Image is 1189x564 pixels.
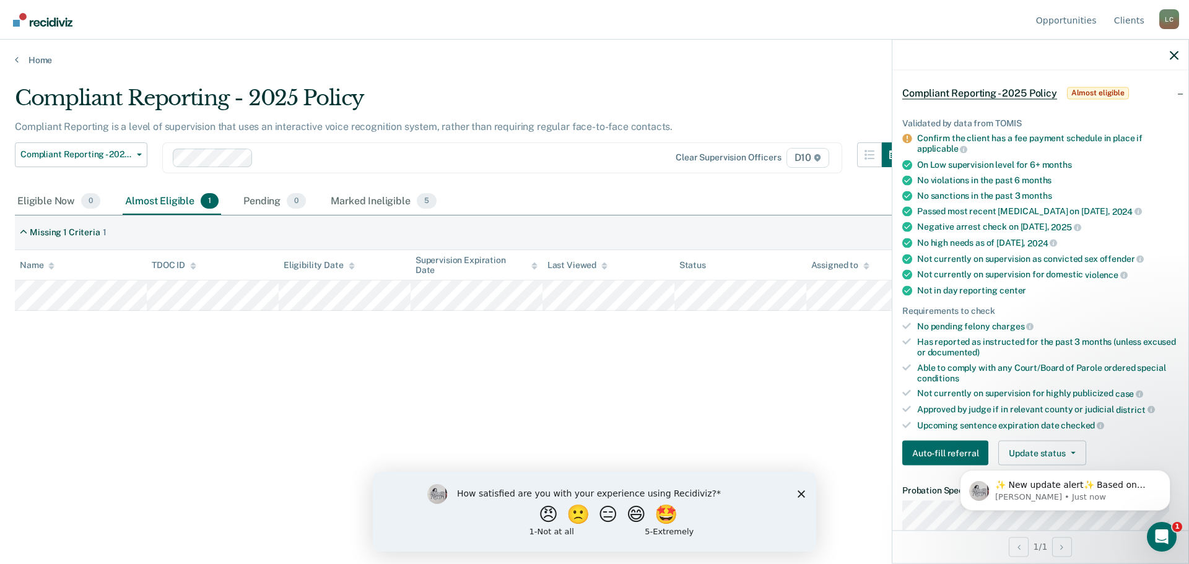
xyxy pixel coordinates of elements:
div: 1 [103,227,107,238]
div: Name [20,260,54,271]
div: Marked Ineligible [328,188,439,215]
a: Home [15,54,1174,66]
span: D10 [786,148,829,168]
div: Missing 1 Criteria [30,227,100,238]
span: 0 [81,193,100,209]
span: 2025 [1051,222,1081,232]
div: No high needs as of [DATE], [917,237,1178,248]
div: No pending felony [917,321,1178,332]
span: 0 [287,193,306,209]
span: violence [1085,269,1128,279]
div: On Low supervision level for 6+ [917,159,1178,170]
div: Validated by data from TOMIS [902,118,1178,128]
div: Able to comply with any Court/Board of Parole ordered special [917,362,1178,383]
div: Upcoming sentence expiration date [917,420,1178,431]
div: L C [1159,9,1179,29]
a: Navigate to form link [902,441,993,466]
div: Eligibility Date [284,260,355,271]
span: conditions [917,373,959,383]
div: Not currently on supervision as convicted sex [917,253,1178,264]
span: months [1042,159,1072,169]
div: Assigned to [811,260,869,271]
button: Update status [998,441,1086,466]
button: Profile dropdown button [1159,9,1179,29]
div: Clear supervision officers [676,152,781,163]
span: charges [992,321,1034,331]
div: TDOC ID [152,260,196,271]
p: Message from Kim, sent Just now [54,48,214,59]
span: center [1000,285,1026,295]
div: Not currently on supervision for domestic [917,269,1178,280]
span: checked [1061,420,1104,430]
span: Compliant Reporting - 2025 Policy [20,149,132,160]
span: Almost eligible [1067,87,1129,99]
div: Compliant Reporting - 2025 Policy [15,85,907,121]
div: Eligible Now [15,188,103,215]
div: Pending [241,188,308,215]
span: Compliant Reporting - 2025 Policy [902,87,1057,99]
div: Confirm the client has a fee payment schedule in place if applicable [917,133,1178,154]
div: 1 / 1 [892,530,1188,563]
div: Status [679,260,706,271]
div: Last Viewed [547,260,608,271]
div: Has reported as instructed for the past 3 months (unless excused or [917,337,1178,358]
div: Approved by judge if in relevant county or judicial [917,404,1178,415]
iframe: Survey by Kim from Recidiviz [373,472,816,552]
div: Not currently on supervision for highly publicized [917,388,1178,399]
span: 1 [1172,522,1182,532]
span: documented) [928,347,980,357]
span: 2024 [1027,238,1057,248]
div: Compliant Reporting - 2025 PolicyAlmost eligible [892,73,1188,113]
div: Passed most recent [MEDICAL_DATA] on [DATE], [917,206,1178,217]
div: Requirements to check [902,305,1178,316]
span: months [1022,175,1052,184]
div: No sanctions in the past 3 [917,190,1178,201]
iframe: Intercom notifications message [941,444,1189,531]
img: Recidiviz [13,13,72,27]
span: 1 [201,193,219,209]
button: Auto-fill referral [902,441,988,466]
span: months [1022,190,1052,200]
iframe: Intercom live chat [1147,522,1177,552]
span: 5 [417,193,437,209]
div: Not in day reporting [917,285,1178,295]
button: Next Opportunity [1052,537,1072,557]
div: Negative arrest check on [DATE], [917,222,1178,233]
span: offender [1100,254,1144,264]
div: No violations in the past 6 [917,175,1178,185]
span: district [1116,404,1155,414]
span: case [1115,389,1143,399]
div: Supervision Expiration Date [416,255,538,276]
p: Compliant Reporting is a level of supervision that uses an interactive voice recognition system, ... [15,121,673,132]
dt: Probation Special Conditions [902,485,1178,496]
button: Previous Opportunity [1009,537,1029,557]
span: 2024 [1112,206,1142,216]
span: ✨ New update alert✨ Based on your feedback, we've made a few updates we wanted to share. 1. We ha... [54,36,213,280]
div: Almost Eligible [123,188,221,215]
